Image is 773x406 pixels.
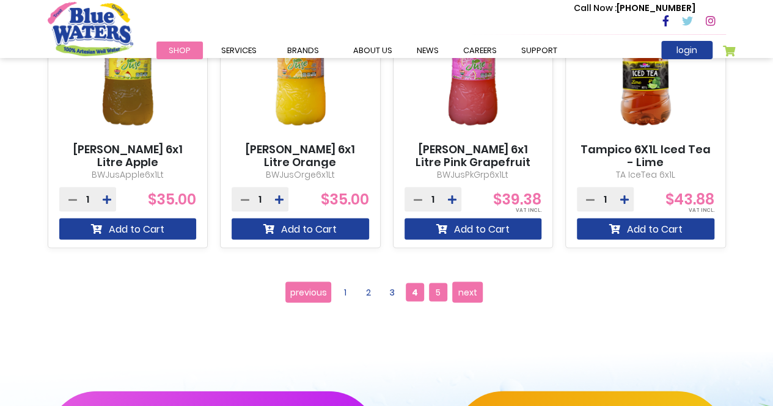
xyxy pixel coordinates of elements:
a: 3 [383,283,401,301]
a: Tampico 6X1L Iced Tea - Lime [577,142,714,169]
button: Add to Cart [405,218,542,239]
a: login [661,41,713,59]
a: 5 [429,283,447,301]
span: $39.38 [493,189,541,209]
span: Shop [169,45,191,56]
button: Add to Cart [232,218,369,239]
a: about us [341,42,405,59]
a: [PERSON_NAME] 6x1 Litre Apple [59,142,197,169]
a: [PERSON_NAME] 6x1 Litre Pink Grapefruit [405,142,542,169]
a: next [452,281,483,302]
span: $43.88 [665,189,714,209]
span: next [458,283,477,301]
span: Services [221,45,257,56]
p: [PHONE_NUMBER] [574,2,695,15]
p: BWJusOrge6x1Lt [232,168,369,181]
p: TA IceTea 6x1L [577,168,714,181]
p: BWJusPkGrp6x1Lt [405,168,542,181]
a: 2 [359,283,378,301]
span: $35.00 [321,189,369,209]
a: [PERSON_NAME] 6x1 Litre Orange [232,142,369,169]
span: Call Now : [574,2,617,14]
span: Brands [287,45,319,56]
span: previous [290,283,327,301]
a: support [509,42,570,59]
span: $35.00 [148,189,196,209]
button: Add to Cart [577,218,714,239]
span: 4 [406,283,424,301]
a: 1 [336,283,354,301]
a: store logo [48,2,133,56]
p: BWJusApple6x1Lt [59,168,197,181]
button: Add to Cart [59,218,197,239]
a: careers [451,42,509,59]
a: News [405,42,451,59]
a: previous [285,281,331,302]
